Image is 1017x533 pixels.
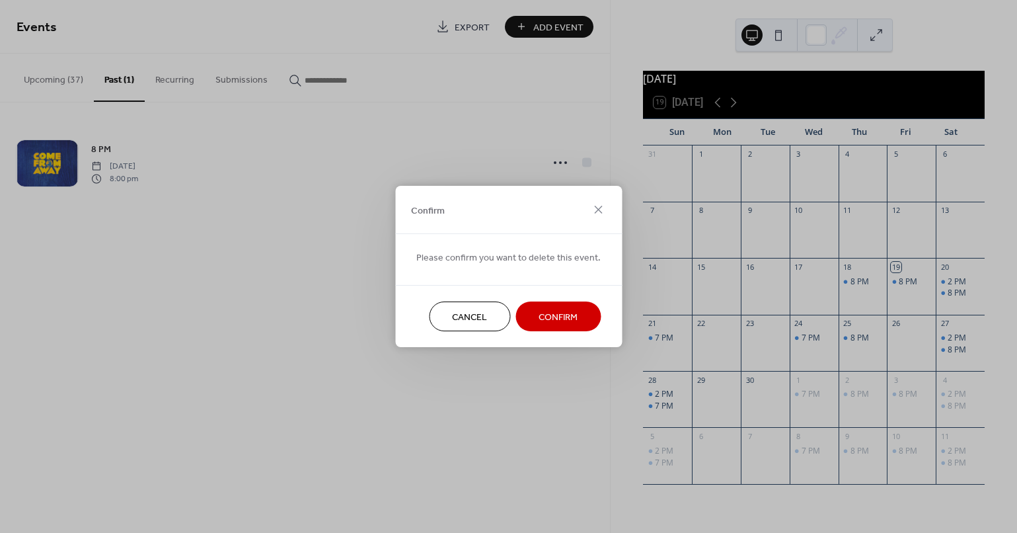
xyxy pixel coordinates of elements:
[411,204,445,218] span: Confirm
[416,251,601,265] span: Please confirm you want to delete this event.
[515,302,601,331] button: Confirm
[539,311,578,325] span: Confirm
[429,302,510,331] button: Cancel
[452,311,487,325] span: Cancel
